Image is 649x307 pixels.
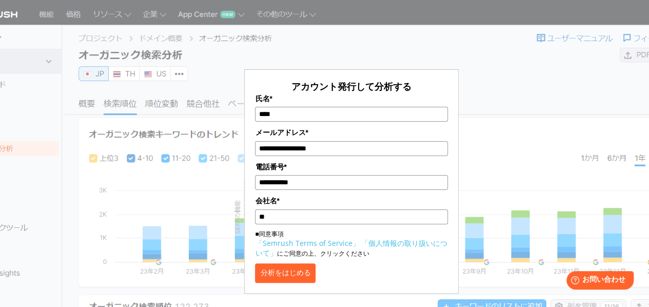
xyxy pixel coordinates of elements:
[255,229,447,258] p: ■同意事項 にご同意の上、クリックください
[255,127,447,138] label: メールアドレス*
[255,161,447,172] label: 電話番号*
[255,238,447,258] a: 「個人情報の取り扱いについて」
[558,267,638,296] iframe: Help widget launcher
[255,238,359,248] a: 「Semrush Terms of Service」
[255,263,316,283] button: 分析をはじめる
[291,80,411,92] span: アカウント発行して分析する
